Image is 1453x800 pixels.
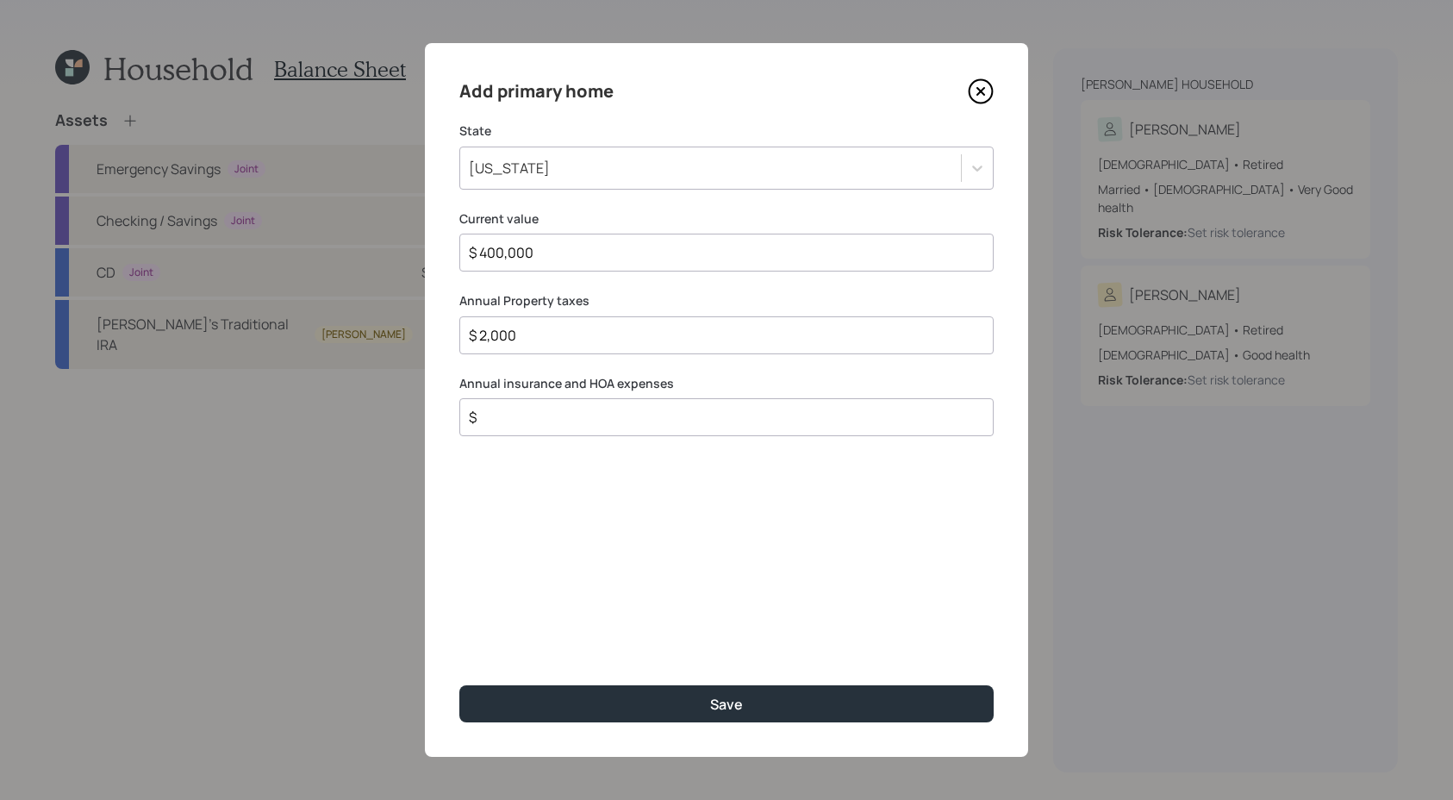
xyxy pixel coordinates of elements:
[469,159,550,178] div: [US_STATE]
[459,210,994,228] label: Current value
[710,695,743,714] div: Save
[459,685,994,722] button: Save
[459,122,994,140] label: State
[459,78,614,105] h4: Add primary home
[459,375,994,392] label: Annual insurance and HOA expenses
[459,292,994,309] label: Annual Property taxes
